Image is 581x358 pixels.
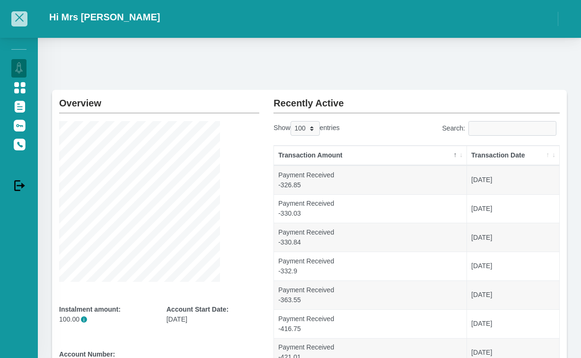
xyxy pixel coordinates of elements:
[167,305,260,324] div: [DATE]
[467,146,559,166] th: Transaction Date: activate to sort column ascending
[467,194,559,223] td: [DATE]
[274,166,467,194] td: Payment Received -326.85
[59,306,121,313] b: Instalment amount:
[11,116,26,134] a: Update Password
[11,78,26,96] a: Manage Account
[467,166,559,194] td: [DATE]
[274,309,467,338] td: Payment Received -416.75
[467,309,559,338] td: [DATE]
[467,252,559,280] td: [DATE]
[274,223,467,252] td: Payment Received -330.84
[11,176,26,194] a: Logout
[274,252,467,280] td: Payment Received -332.9
[11,97,26,115] a: Documents
[81,316,87,323] span: i
[167,306,229,313] b: Account Start Date:
[467,280,559,309] td: [DATE]
[273,121,339,136] label: Show entries
[59,314,152,324] p: 100.00
[59,90,259,109] h2: Overview
[59,350,115,358] b: Account Number:
[273,90,560,109] h2: Recently Active
[467,223,559,252] td: [DATE]
[49,11,160,23] h2: Hi Mrs [PERSON_NAME]
[274,280,467,309] td: Payment Received -363.55
[274,146,467,166] th: Transaction Amount: activate to sort column descending
[442,121,560,136] label: Search:
[274,194,467,223] td: Payment Received -330.03
[11,44,26,53] li: Manage
[11,135,26,153] a: Contact Us
[468,121,556,136] input: Search:
[290,121,320,136] select: Showentries
[11,59,26,77] a: Dashboard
